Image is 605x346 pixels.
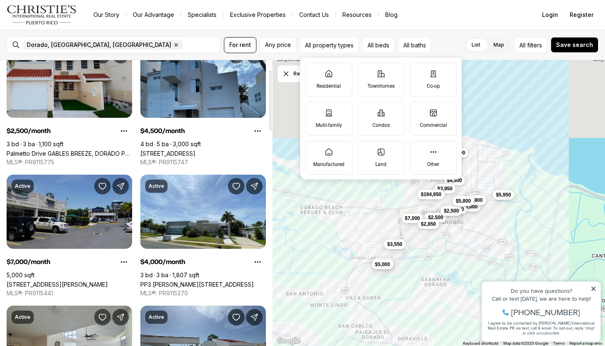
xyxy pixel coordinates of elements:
[551,37,598,53] button: Save search
[94,309,111,325] button: Save Property: 29 CHALETS
[224,37,256,53] button: For rent
[112,309,129,325] button: Share Property
[375,161,386,168] p: Land
[300,37,359,53] button: All property types
[450,149,465,156] span: $3,900
[398,37,431,53] button: All baths
[527,41,542,49] span: filters
[459,201,481,211] button: $4,000
[468,197,483,203] span: $2,800
[443,175,465,185] button: $4,500
[384,239,406,249] button: $3,550
[375,261,390,268] span: $5,000
[421,220,436,227] span: $2,850
[265,42,291,48] span: Any price
[417,189,444,199] button: $194,850
[444,207,459,214] span: $2,500
[405,215,420,222] span: $7,000
[7,5,77,25] img: logo
[421,191,441,198] span: $194,850
[116,254,132,270] button: Property options
[401,213,423,223] button: $7,000
[387,241,403,247] span: $3,550
[372,257,393,267] button: $4,500
[372,122,390,129] p: Condos
[277,65,319,82] button: Dismiss drawing
[570,12,593,18] span: Register
[447,177,462,184] span: $4,500
[425,213,447,222] button: $2,500
[116,123,132,139] button: Property options
[181,9,223,21] a: Specialists
[447,147,468,157] button: $3,900
[445,204,467,214] button: $3,000
[440,206,462,215] button: $2,500
[249,123,266,139] button: Property options
[514,37,547,53] button: Allfilters
[126,9,181,21] a: Our Advantage
[223,9,292,21] a: Exclusive Properties
[228,178,244,194] button: Save Property: PP3 CALLE ROSA DE LOS VIENTOS
[537,7,563,23] button: Login
[27,42,171,48] span: Dorado, [GEOGRAPHIC_DATA], [GEOGRAPHIC_DATA]
[149,314,164,320] p: Active
[452,196,474,206] button: $5,800
[379,9,404,21] a: Blog
[7,150,132,157] a: Palmetto Drive GABLES BREEZE, DORADO PR, 00646
[449,206,464,213] span: $3,000
[7,281,108,288] a: 693 INT JOSE EFRON AVE, DORADO PR, 00646
[336,9,378,21] a: Resources
[149,183,164,189] p: Active
[427,161,439,168] p: Other
[487,37,511,52] label: Map
[246,178,263,194] button: Share Property
[15,314,30,320] p: Active
[228,309,244,325] button: Save Property: j2 CALLE AZULES DE MAR
[368,83,395,89] p: Townhomes
[362,37,395,53] button: All beds
[112,178,129,194] button: Share Property
[34,39,102,47] span: [PHONE_NUMBER]
[556,42,593,48] span: Save search
[493,190,514,200] button: $5,950
[434,184,456,194] button: $3,950
[15,183,30,189] p: Active
[249,254,266,270] button: Property options
[465,37,487,52] label: List
[246,309,263,325] button: Share Property
[313,161,344,168] p: Manufactured
[464,195,486,205] button: $2,800
[140,150,195,157] a: 693 VILLAS DE GOLF OESTE #135, DORADO PR, 00646
[140,281,254,288] a: PP3 CALLE ROSA DE LOS VIENTOS, DORADO PR, 00646
[10,51,117,66] span: I agree to be contacted by [PERSON_NAME] International Real Estate PR via text, call & email. To ...
[87,9,126,21] a: Our Story
[456,198,471,204] span: $5,800
[496,192,511,198] span: $5,950
[260,37,296,53] button: Any price
[9,26,119,32] div: Call or text [DATE], we are here to help!
[542,12,558,18] span: Login
[565,7,598,23] button: Register
[94,178,111,194] button: Save Property: 693 INT JOSE EFRON AVE
[428,214,443,221] span: $2,500
[427,83,440,89] p: Co-op
[375,259,390,266] span: $4,500
[420,122,447,129] p: Commercial
[316,122,342,129] p: Multi-family
[229,42,251,48] span: For rent
[417,219,439,229] button: $2,850
[462,203,477,210] span: $4,000
[9,19,119,24] div: Do you have questions?
[316,83,341,89] p: Residential
[437,185,452,192] span: $3,950
[372,259,393,269] button: $5,000
[519,41,526,49] span: All
[293,9,335,21] button: Contact Us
